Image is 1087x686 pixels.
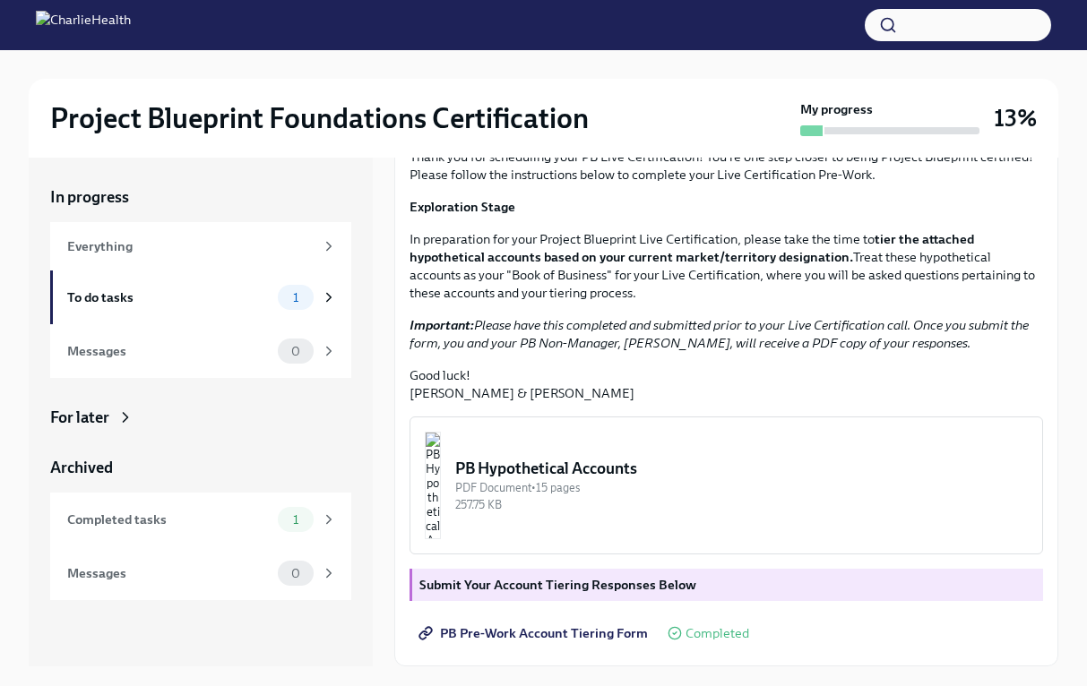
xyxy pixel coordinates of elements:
[419,577,696,593] strong: Submit Your Account Tiering Responses Below
[410,148,1043,184] p: Thank you for scheduling your PB Live Certification! You're one step closer to being Project Blue...
[50,324,351,378] a: Messages0
[280,345,311,358] span: 0
[455,496,1028,513] div: 257.75 KB
[410,199,515,215] strong: Exploration Stage
[994,102,1037,134] h3: 13%
[410,230,1043,302] p: In preparation for your Project Blueprint Live Certification, please take the time to Treat these...
[455,479,1028,496] div: PDF Document • 15 pages
[50,407,351,428] a: For later
[410,366,1043,402] p: Good luck! [PERSON_NAME] & [PERSON_NAME]
[50,546,351,600] a: Messages0
[67,287,271,307] div: To do tasks
[50,407,109,428] div: For later
[422,624,648,642] span: PB Pre-Work Account Tiering Form
[410,416,1043,554] button: PB Hypothetical AccountsPDF Document•15 pages257.75 KB
[67,341,271,361] div: Messages
[282,513,309,527] span: 1
[280,567,311,580] span: 0
[67,236,314,256] div: Everything
[67,563,271,583] div: Messages
[410,317,1029,351] em: Please have this completed and submitted prior to your Live Certification call. Once you submit t...
[410,615,660,651] a: PB Pre-Work Account Tiering Form
[410,317,474,333] strong: Important:
[67,510,271,529] div: Completed tasks
[50,100,589,136] h2: Project Blueprint Foundations Certification
[50,493,351,546] a: Completed tasks1
[282,291,309,304] span: 1
[36,11,131,39] img: CharlieHealth
[50,270,351,324] a: To do tasks1
[455,458,1028,479] div: PB Hypothetical Accounts
[686,627,749,640] span: Completed
[50,186,351,208] a: In progress
[50,222,351,270] a: Everything
[800,100,873,118] strong: My progress
[50,457,351,478] a: Archived
[425,432,441,539] img: PB Hypothetical Accounts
